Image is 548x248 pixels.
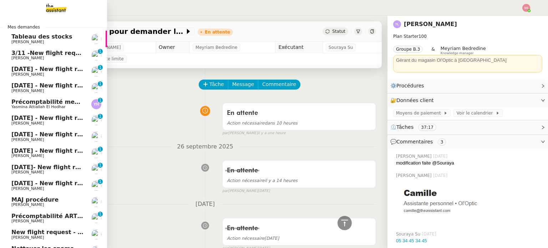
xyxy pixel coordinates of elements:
[99,49,102,55] p: 1
[227,236,265,241] span: Action nécessaire
[390,124,442,130] span: ⏲️
[11,115,124,121] span: [DATE] - New flight request - As Bo
[98,49,103,54] nz-badge-sup: 1
[98,65,103,70] nz-badge-sup: 1
[11,180,159,187] span: [DATE] - New flight request - [PERSON_NAME]
[11,213,153,219] span: Précomptabilité ARTRADE - septembre 2025
[396,172,433,179] span: [PERSON_NAME]
[390,139,449,145] span: 💬
[418,124,436,131] nz-tag: 37:17
[91,34,101,44] img: users%2FAXgjBsdPtrYuxuZvIJjRexEdqnq2%2Favatar%2F1599931753966.jpeg
[11,40,44,44] span: [PERSON_NAME]
[91,132,101,142] img: users%2FC9SBsJ0duuaSgpQFj5LgoEX8n0o2%2Favatar%2Fec9d51b8-9413-4189-adfb-7be4d8c96a3c
[390,96,437,105] span: 🔐
[99,114,102,120] p: 1
[227,178,265,183] span: Action nécessaire
[222,130,286,136] small: [PERSON_NAME]
[11,219,44,223] span: [PERSON_NAME]
[11,186,44,191] span: [PERSON_NAME]
[275,42,323,53] td: Exécutant
[390,82,427,90] span: ⚙️
[11,235,44,240] span: [PERSON_NAME]
[37,28,185,35] span: Envoyer un email pour demander le numéro RNA
[91,181,101,191] img: users%2FC9SBsJ0duuaSgpQFj5LgoEX8n0o2%2Favatar%2Fec9d51b8-9413-4189-adfb-7be4d8c96a3c
[11,121,44,126] span: [PERSON_NAME]
[91,83,101,93] img: users%2FC9SBsJ0duuaSgpQFj5LgoEX8n0o2%2Favatar%2Fec9d51b8-9413-4189-adfb-7be4d8c96a3c
[11,33,72,40] span: Tableau des stocks
[522,4,530,12] img: svg
[99,163,102,169] p: 1
[11,56,44,60] span: [PERSON_NAME]
[227,167,258,174] span: En attente
[262,80,296,88] span: Commentaire
[98,147,103,152] nz-badge-sup: 1
[227,225,258,232] span: En attente
[171,142,239,152] span: 26 septembre 2025
[91,50,101,60] img: users%2FC9SBsJ0duuaSgpQFj5LgoEX8n0o2%2Favatar%2Fec9d51b8-9413-4189-adfb-7be4d8c96a3c
[11,164,157,171] span: [DATE]- New flight request - [PERSON_NAME]
[98,163,103,168] nz-badge-sup: 1
[11,229,131,236] span: New flight request - [PERSON_NAME]
[98,98,103,103] nz-badge-sup: 1
[190,199,220,209] span: [DATE]
[99,179,102,186] p: 1
[404,21,457,27] a: [PERSON_NAME]
[99,147,102,153] p: 1
[98,81,103,86] nz-badge-sup: 1
[387,79,548,93] div: ⚙️Procédures
[199,80,228,90] button: Tâche
[329,44,353,51] span: Souraya Su
[91,213,101,223] img: users%2FSoHiyPZ6lTh48rkksBJmVXB4Fxh1%2Favatar%2F784cdfc3-6442-45b8-8ed3-42f1cc9271a4
[11,196,59,203] span: MAJ procédure
[98,114,103,119] nz-badge-sup: 1
[441,46,486,55] app-user-label: Knowledge manager
[387,135,548,149] div: 💬Commentaires 3
[91,229,101,239] img: users%2FC9SBsJ0duuaSgpQFj5LgoEX8n0o2%2Favatar%2Fec9d51b8-9413-4189-adfb-7be4d8c96a3c
[99,81,102,88] p: 1
[98,212,103,217] nz-badge-sup: 1
[11,98,202,105] span: Précomptabilité mensuelle de la SCI du Clos Bonin - [DATE]
[3,24,44,31] span: Mes demandes
[156,42,189,53] td: Owner
[258,130,286,136] span: il y a une heure
[227,121,298,126] span: dans 10 heures
[228,80,258,90] button: Message
[441,46,486,51] span: Meyriam Bedredine
[91,164,101,174] img: users%2FC9SBsJ0duuaSgpQFj5LgoEX8n0o2%2Favatar%2Fec9d51b8-9413-4189-adfb-7be4d8c96a3c
[396,57,539,64] div: Gérant du magasin Ol'Optic à [GEOGRAPHIC_DATA]
[438,138,446,146] nz-tag: 3
[393,34,418,39] span: Plan Starter
[393,20,401,28] img: svg
[232,80,254,88] span: Message
[227,110,258,116] span: En attente
[431,46,435,55] span: &
[258,188,270,194] span: [DATE]
[205,30,230,34] div: En attente
[11,105,65,109] span: Yasmina Attiallah El Hodhar
[91,115,101,125] img: users%2FC9SBsJ0duuaSgpQFj5LgoEX8n0o2%2Favatar%2Fec9d51b8-9413-4189-adfb-7be4d8c96a3c
[393,46,423,53] nz-tag: Groupe B.3
[11,50,149,56] span: 3/11 -New flight request - [PERSON_NAME]
[418,34,427,39] span: 100
[396,139,433,145] span: Commentaires
[11,88,44,93] span: [PERSON_NAME]
[396,238,427,243] a: 05 34 45 34 45
[222,130,228,136] span: par
[422,231,438,237] span: [DATE]
[222,188,270,194] small: [PERSON_NAME]
[433,172,449,179] span: [DATE]
[91,148,101,158] img: users%2FC9SBsJ0duuaSgpQFj5LgoEX8n0o2%2Favatar%2Fec9d51b8-9413-4189-adfb-7be4d8c96a3c
[11,202,44,207] span: [PERSON_NAME]
[441,51,474,55] span: Knowledge manager
[11,147,159,154] span: [DATE] - New flight request - [PERSON_NAME]
[222,188,228,194] span: par
[11,170,44,174] span: [PERSON_NAME]
[387,93,548,107] div: 🔐Données client
[396,179,495,225] img: uploads%2F1758018128992%2Fa9c8e517-efa5-4bc0-bf72-3d4c855be6aa%2Fimage%20(1).png
[258,80,300,90] button: Commentaire
[396,97,434,103] span: Données client
[396,153,433,160] span: [PERSON_NAME]
[11,131,179,138] span: [DATE] - New flight request - Sinon [PERSON_NAME]
[98,179,103,184] nz-badge-sup: 1
[456,110,495,117] span: Voir le calendrier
